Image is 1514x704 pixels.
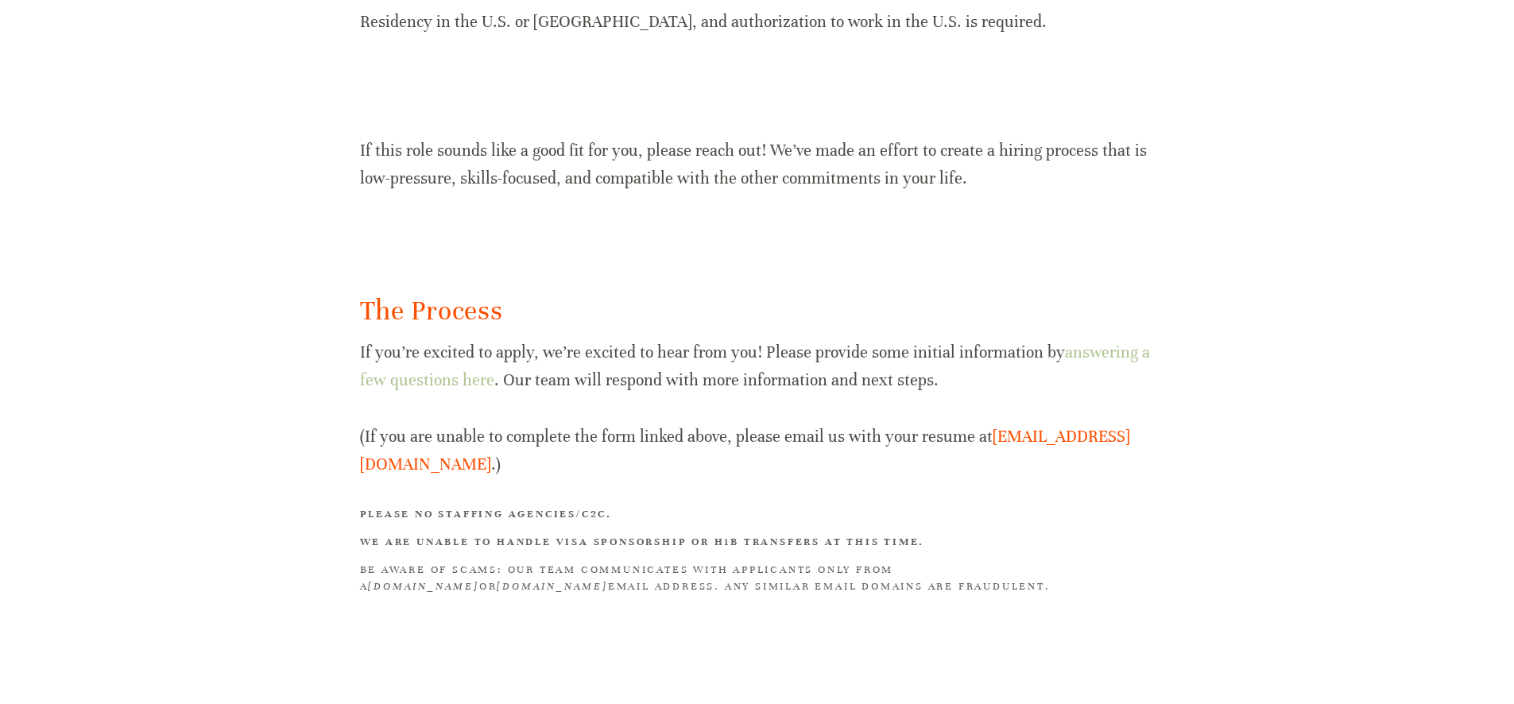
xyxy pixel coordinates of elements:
p: If this role sounds like a good fit for you, please reach out! We’ve made an effort to create a h... [360,137,1155,192]
h3: BE AWARE OF SCAMS: Our team communicates with applicants only from a or email address. Any simila... [360,562,1155,595]
p: If you’re excited to apply, we’re excited to hear from you! Please provide some initial informati... [360,338,1155,478]
h2: The Process [360,292,1155,330]
strong: We are unable to handle visa sponsorship or H1B transfers at this time. [360,536,925,548]
em: [DOMAIN_NAME] [368,580,478,593]
strong: Please no staffing agencies/C2C. [360,508,613,520]
a: [EMAIL_ADDRESS][DOMAIN_NAME] [360,427,1130,474]
em: [DOMAIN_NAME] [497,580,607,593]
